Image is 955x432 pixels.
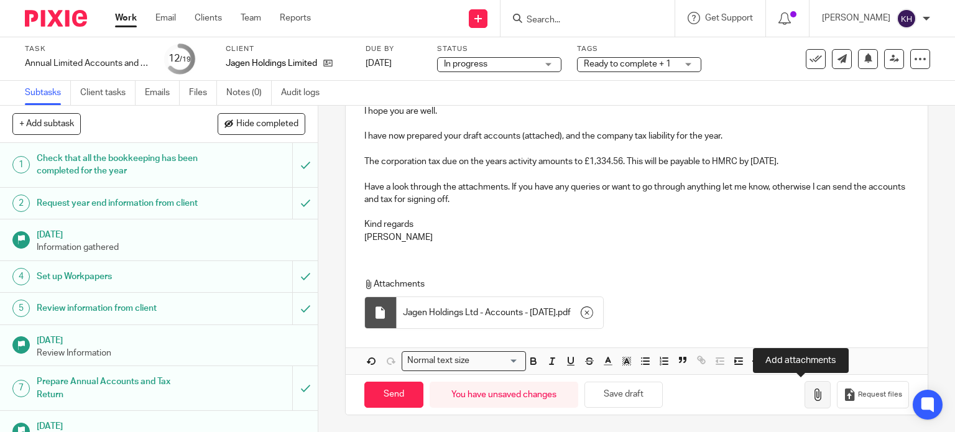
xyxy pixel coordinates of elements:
a: Reports [280,12,311,24]
button: Hide completed [218,113,305,134]
div: You have unsaved changes [430,382,578,408]
p: Review Information [37,347,305,359]
span: Request files [858,390,902,400]
div: 12 [168,52,191,66]
label: Tags [577,44,701,54]
a: Subtasks [25,81,71,105]
label: Client [226,44,350,54]
span: Get Support [705,14,753,22]
p: I hope you are well. [364,105,910,117]
a: Clients [195,12,222,24]
img: Pixie [25,10,87,27]
button: + Add subtask [12,113,81,134]
span: Normal text size [405,354,473,367]
a: Notes (0) [226,81,272,105]
a: Work [115,12,137,24]
h1: Request year end information from client [37,194,199,213]
p: The corporation tax due on the years activity amounts to £1,334.56. This will be payable to HMRC ... [364,155,910,168]
img: svg%3E [897,9,916,29]
p: [PERSON_NAME] [364,231,910,244]
div: 5 [12,300,30,317]
div: 2 [12,195,30,212]
div: Search for option [402,351,526,370]
p: Jagen Holdings Limited [226,57,317,70]
a: Files [189,81,217,105]
p: [PERSON_NAME] [822,12,890,24]
h1: [DATE] [37,331,305,347]
button: Request files [837,381,909,409]
div: Annual Limited Accounts and Corporation Tax Return [25,57,149,70]
label: Status [437,44,561,54]
span: Hide completed [236,119,298,129]
input: Search [525,15,637,26]
span: pdf [558,306,571,319]
a: Audit logs [281,81,329,105]
p: Attachments [364,278,898,290]
label: Task [25,44,149,54]
div: 4 [12,268,30,285]
p: Have a look through the attachments. If you have any queries or want to go through anything let m... [364,181,910,206]
button: Save draft [584,382,663,408]
small: /19 [180,56,191,63]
span: Ready to complete + 1 [584,60,671,68]
label: Due by [366,44,422,54]
h1: Prepare Annual Accounts and Tax Return [37,372,199,404]
h1: [DATE] [37,226,305,241]
a: Emails [145,81,180,105]
input: Search for option [474,354,519,367]
p: Information gathered [37,241,305,254]
div: 1 [12,156,30,173]
a: Email [155,12,176,24]
div: . [397,297,603,328]
span: In progress [444,60,487,68]
a: Team [241,12,261,24]
div: 7 [12,380,30,397]
p: I have now prepared your draft accounts (attached), and the company tax liability for the year. [364,130,910,142]
span: Jagen Holdings Ltd - Accounts - [DATE] [403,306,556,319]
span: [DATE] [366,59,392,68]
a: Client tasks [80,81,136,105]
input: Send [364,382,423,408]
h1: Set up Workpapers [37,267,199,286]
h1: Check that all the bookkeeping has been completed for the year [37,149,199,181]
h1: Review information from client [37,299,199,318]
p: Kind regards [364,218,910,231]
